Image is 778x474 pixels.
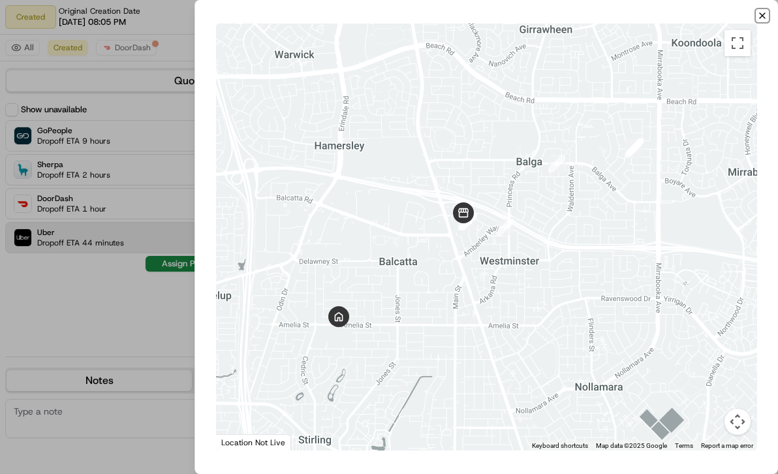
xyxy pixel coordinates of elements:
[675,442,693,449] a: Terms (opens in new tab)
[701,442,753,449] a: Report a map error
[625,141,642,158] div: 5
[459,213,476,230] div: 10
[724,30,751,56] button: Toggle fullscreen view
[724,409,751,435] button: Map camera controls
[596,442,667,449] span: Map data ©2025 Google
[216,434,291,450] div: Location Not Live
[532,441,588,450] button: Keyboard shortcuts
[459,212,476,229] div: 9
[627,138,644,155] div: 4
[219,434,262,450] a: Open this area in Google Maps (opens a new window)
[626,138,643,155] div: 3
[548,155,565,172] div: 6
[219,434,262,450] img: Google
[497,219,514,236] div: 7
